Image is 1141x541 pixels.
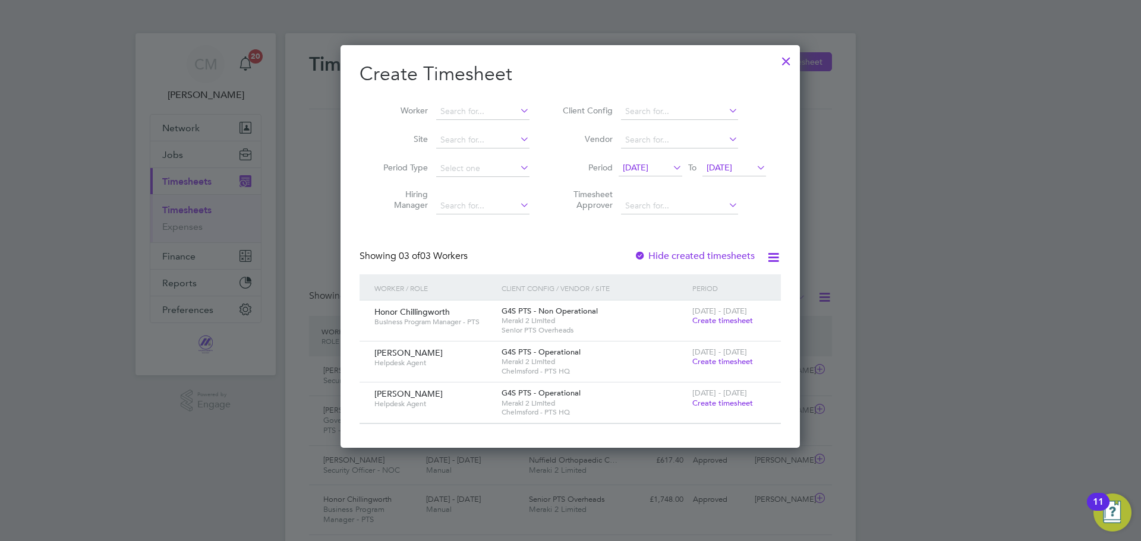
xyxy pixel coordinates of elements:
[1093,493,1131,531] button: Open Resource Center, 11 new notifications
[436,132,529,148] input: Search for...
[559,105,613,116] label: Client Config
[692,398,753,408] span: Create timesheet
[374,399,493,409] span: Helpdesk Agent
[374,317,493,327] span: Business Program Manager - PTS
[436,198,529,214] input: Search for...
[502,398,686,408] span: Meraki 2 Limited
[689,274,769,302] div: Period
[374,162,428,173] label: Period Type
[559,134,613,144] label: Vendor
[559,189,613,210] label: Timesheet Approver
[399,250,420,262] span: 03 of
[399,250,468,262] span: 03 Workers
[692,315,753,325] span: Create timesheet
[621,103,738,120] input: Search for...
[707,162,732,173] span: [DATE]
[685,160,700,175] span: To
[502,407,686,417] span: Chelmsford - PTS HQ
[499,274,689,302] div: Client Config / Vendor / Site
[374,189,428,210] label: Hiring Manager
[374,347,443,358] span: [PERSON_NAME]
[559,162,613,173] label: Period
[621,198,738,214] input: Search for...
[621,132,738,148] input: Search for...
[692,306,747,316] span: [DATE] - [DATE]
[692,356,753,366] span: Create timesheet
[502,347,581,357] span: G4S PTS - Operational
[502,388,581,398] span: G4S PTS - Operational
[371,274,499,302] div: Worker / Role
[692,388,747,398] span: [DATE] - [DATE]
[374,358,493,368] span: Helpdesk Agent
[360,250,470,262] div: Showing
[374,306,450,317] span: Honor Chillingworth
[502,325,686,335] span: Senior PTS Overheads
[502,306,598,316] span: G4S PTS - Non Operational
[634,250,755,262] label: Hide created timesheets
[436,160,529,177] input: Select one
[360,62,781,87] h2: Create Timesheet
[502,316,686,325] span: Meraki 2 Limited
[692,347,747,357] span: [DATE] - [DATE]
[502,366,686,376] span: Chelmsford - PTS HQ
[1093,502,1104,517] div: 11
[436,103,529,120] input: Search for...
[623,162,648,173] span: [DATE]
[502,357,686,366] span: Meraki 2 Limited
[374,388,443,399] span: [PERSON_NAME]
[374,105,428,116] label: Worker
[374,134,428,144] label: Site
